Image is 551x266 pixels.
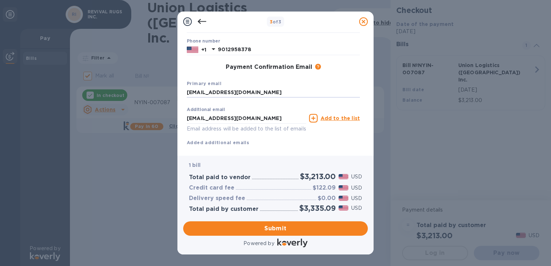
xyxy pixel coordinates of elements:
[189,206,259,213] h3: Total paid by customer
[187,113,306,124] input: Enter additional email
[187,39,220,44] label: Phone number
[189,185,234,191] h3: Credit card fee
[339,174,348,179] img: USD
[243,240,274,247] p: Powered by
[189,174,251,181] h3: Total paid to vendor
[187,81,221,86] b: Primary email
[277,239,308,247] img: Logo
[351,173,362,181] p: USD
[218,44,360,55] input: Enter your phone number
[187,125,306,133] p: Email address will be added to the list of emails
[189,195,245,202] h3: Delivery speed fee
[351,195,362,202] p: USD
[351,204,362,212] p: USD
[313,185,336,191] h3: $122.09
[183,221,368,236] button: Submit
[339,205,348,210] img: USD
[270,19,282,25] b: of 3
[189,162,200,168] b: 1 bill
[270,19,273,25] span: 3
[339,196,348,201] img: USD
[299,204,336,213] h2: $3,335.09
[321,115,360,121] u: Add to the list
[187,108,225,112] label: Additional email
[351,184,362,192] p: USD
[300,172,336,181] h2: $3,213.00
[187,87,360,98] input: Enter your primary name
[339,185,348,190] img: USD
[318,195,336,202] h3: $0.00
[189,224,362,233] span: Submit
[201,46,206,53] p: +1
[187,46,198,54] img: US
[187,140,249,145] b: Added additional emails
[226,64,312,71] h3: Payment Confirmation Email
